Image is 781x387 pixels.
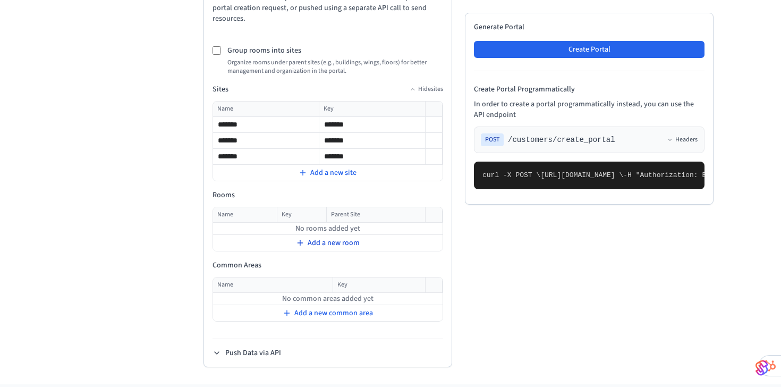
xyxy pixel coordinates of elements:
img: SeamLogoGradient.69752ec5.svg [755,359,768,376]
span: /customers/create_portal [508,134,615,145]
h4: Sites [213,84,228,95]
span: POST [481,133,504,146]
th: Name [213,277,333,293]
button: Headers [667,136,698,144]
span: Add a new site [310,167,356,178]
th: Name [213,207,277,223]
button: Create Portal [474,41,704,58]
span: Add a new common area [294,308,373,318]
label: Group rooms into sites [227,45,301,56]
th: Parent Site [326,207,425,223]
td: No common areas added yet [213,293,443,305]
h2: Generate Portal [474,22,704,32]
h4: Rooms [213,190,443,200]
h4: Create Portal Programmatically [474,84,704,95]
th: Key [319,102,425,117]
th: Name [213,102,319,117]
p: In order to create a portal programmatically instead, you can use the API endpoint [474,99,704,120]
span: Add a new room [308,238,360,248]
th: Key [333,277,425,293]
span: curl -X POST \ [482,171,540,179]
th: Key [277,207,326,223]
button: Push Data via API [213,348,281,358]
p: Organize rooms under parent sites (e.g., buildings, wings, floors) for better management and orga... [227,58,443,75]
button: Hidesites [410,85,443,94]
h4: Common Areas [213,260,443,271]
span: [URL][DOMAIN_NAME] \ [540,171,623,179]
td: No rooms added yet [213,223,443,235]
